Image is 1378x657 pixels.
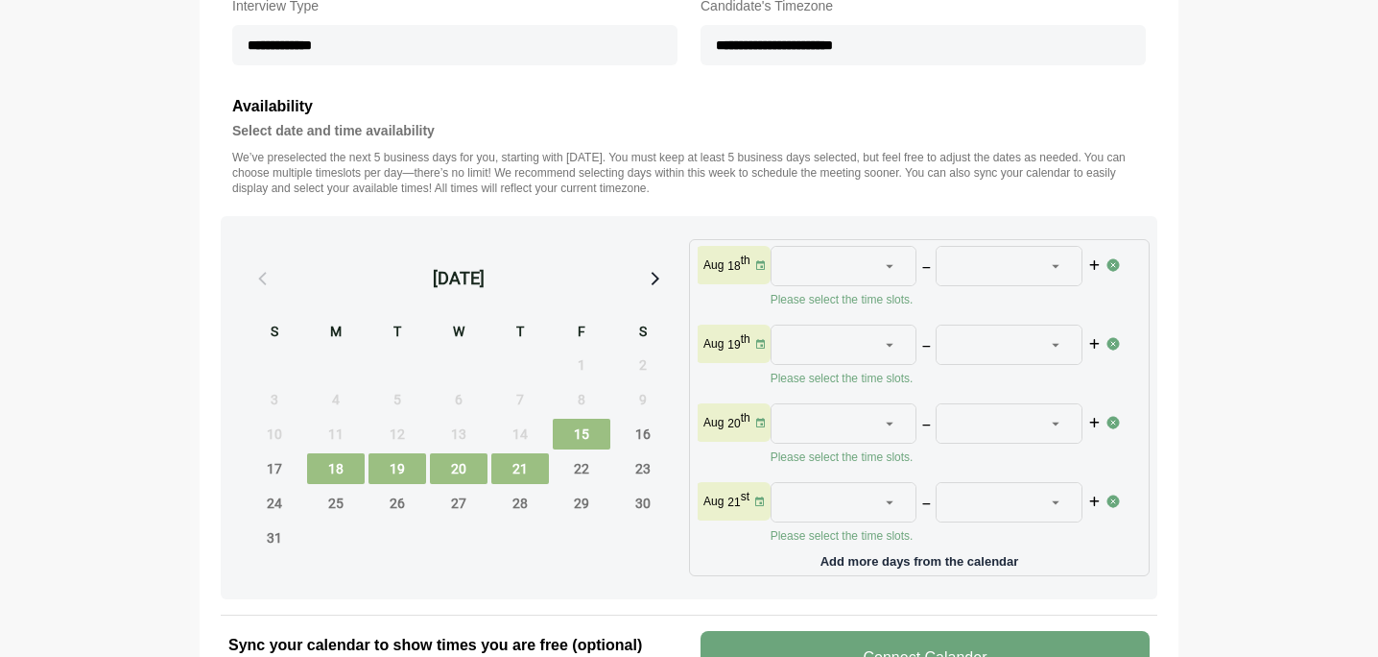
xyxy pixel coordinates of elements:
[430,321,487,346] div: W
[614,350,672,380] span: Saturday, August 2, 2025
[614,453,672,484] span: Saturday, August 23, 2025
[553,488,610,519] span: Friday, August 29, 2025
[491,321,549,346] div: T
[246,453,303,484] span: Sunday, August 17, 2025
[232,94,1146,119] h3: Availability
[307,384,365,415] span: Monday, August 4, 2025
[741,411,750,425] sup: th
[727,417,740,430] strong: 20
[741,490,749,503] sup: st
[771,528,1106,544] p: Please select the time slots.
[741,254,750,267] sup: th
[771,450,1106,465] p: Please select the time slots.
[368,384,426,415] span: Tuesday, August 5, 2025
[433,265,485,292] div: [DATE]
[491,453,549,484] span: Thursday, August 21, 2025
[727,338,740,352] strong: 19
[307,488,365,519] span: Monday, August 25, 2025
[232,150,1146,196] p: We’ve preselected the next 5 business days for you, starting with [DATE]. You must keep at least ...
[553,419,610,450] span: Friday, August 15, 2025
[368,321,426,346] div: T
[430,384,487,415] span: Wednesday, August 6, 2025
[246,384,303,415] span: Sunday, August 3, 2025
[703,494,724,509] p: Aug
[430,488,487,519] span: Wednesday, August 27, 2025
[228,634,677,657] h2: Sync your calendar to show times you are free (optional)
[553,350,610,380] span: Friday, August 1, 2025
[430,419,487,450] span: Wednesday, August 13, 2025
[727,496,740,509] strong: 21
[368,419,426,450] span: Tuesday, August 12, 2025
[246,488,303,519] span: Sunday, August 24, 2025
[553,453,610,484] span: Friday, August 22, 2025
[368,453,426,484] span: Tuesday, August 19, 2025
[703,336,724,352] p: Aug
[698,547,1141,568] p: Add more days from the calendar
[246,523,303,553] span: Sunday, August 31, 2025
[368,488,426,519] span: Tuesday, August 26, 2025
[430,453,487,484] span: Wednesday, August 20, 2025
[553,384,610,415] span: Friday, August 8, 2025
[703,415,724,430] p: Aug
[307,321,365,346] div: M
[491,384,549,415] span: Thursday, August 7, 2025
[246,321,303,346] div: S
[703,257,724,273] p: Aug
[307,453,365,484] span: Monday, August 18, 2025
[614,488,672,519] span: Saturday, August 30, 2025
[614,384,672,415] span: Saturday, August 9, 2025
[727,259,740,273] strong: 18
[614,321,672,346] div: S
[771,371,1106,386] p: Please select the time slots.
[491,419,549,450] span: Thursday, August 14, 2025
[232,119,1146,142] h4: Select date and time availability
[307,419,365,450] span: Monday, August 11, 2025
[771,292,1106,307] p: Please select the time slots.
[614,419,672,450] span: Saturday, August 16, 2025
[491,488,549,519] span: Thursday, August 28, 2025
[246,419,303,450] span: Sunday, August 10, 2025
[741,332,750,346] sup: th
[553,321,610,346] div: F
